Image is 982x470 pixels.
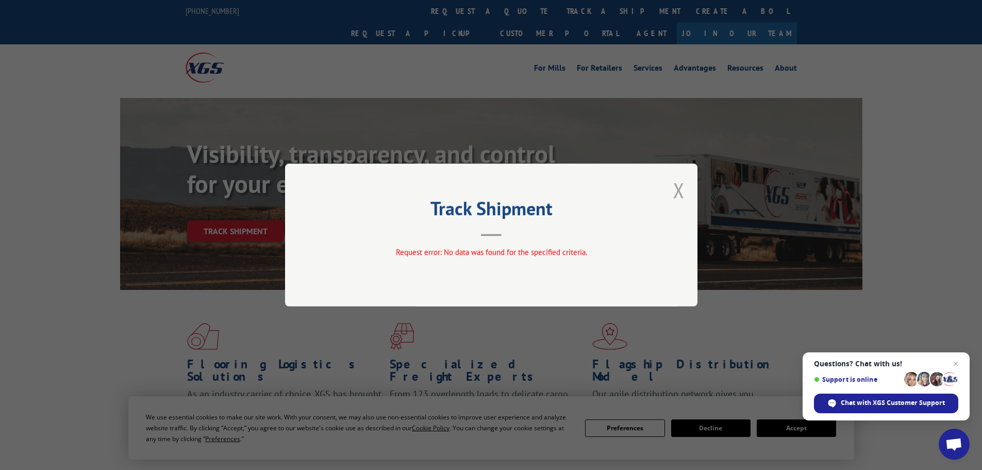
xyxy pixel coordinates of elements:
span: Request error: No data was found for the specified criteria. [395,247,587,257]
button: Close modal [673,176,685,204]
span: Chat with XGS Customer Support [841,398,945,408]
a: Open chat [939,429,970,460]
span: Support is online [814,376,901,383]
span: Questions? Chat with us! [814,360,958,368]
span: Chat with XGS Customer Support [814,394,958,413]
h2: Track Shipment [337,201,646,221]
